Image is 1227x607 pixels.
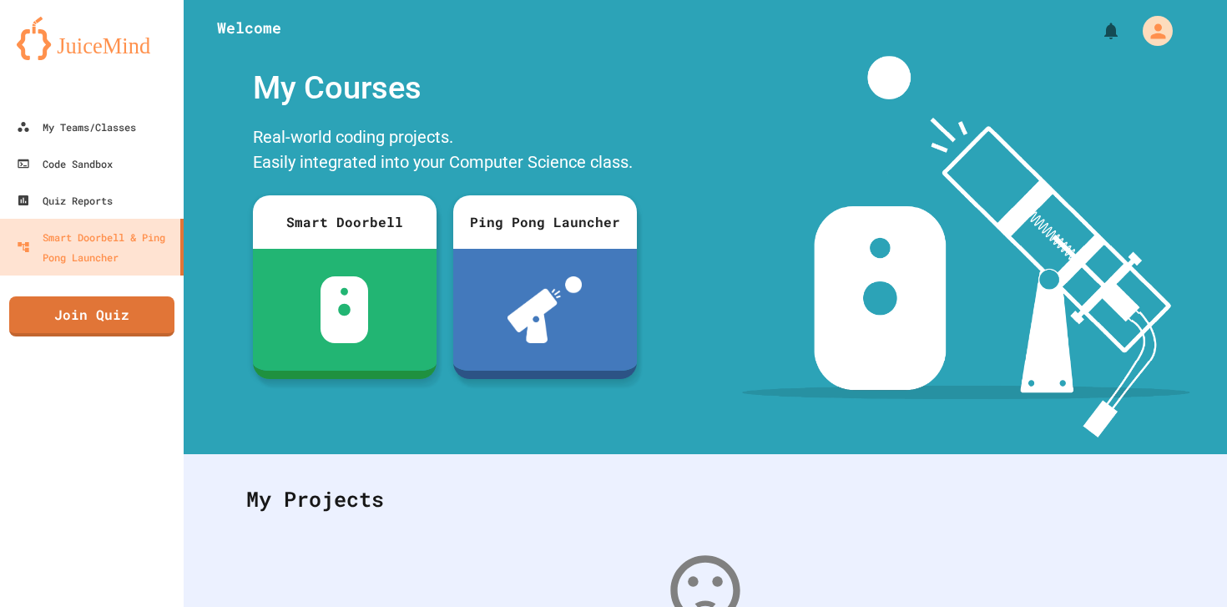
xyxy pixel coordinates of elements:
[253,195,437,249] div: Smart Doorbell
[1125,12,1177,50] div: My Account
[17,190,113,210] div: Quiz Reports
[230,467,1181,532] div: My Projects
[1088,468,1210,539] iframe: chat widget
[507,276,582,343] img: ppl-with-ball.png
[17,154,113,174] div: Code Sandbox
[245,120,645,183] div: Real-world coding projects. Easily integrated into your Computer Science class.
[321,276,368,343] img: sdb-white.svg
[1157,540,1210,590] iframe: chat widget
[9,296,174,336] a: Join Quiz
[453,195,637,249] div: Ping Pong Launcher
[17,227,174,267] div: Smart Doorbell & Ping Pong Launcher
[1070,17,1125,45] div: My Notifications
[17,117,136,137] div: My Teams/Classes
[17,17,167,60] img: logo-orange.svg
[742,56,1189,438] img: banner-image-my-projects.png
[245,56,645,120] div: My Courses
